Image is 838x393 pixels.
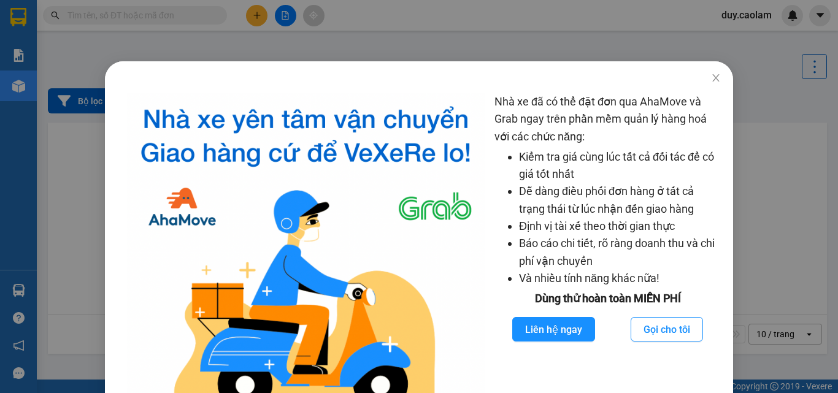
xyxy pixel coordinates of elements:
[494,290,721,307] div: Dùng thử hoàn toàn MIỄN PHÍ
[525,322,582,337] span: Liên hệ ngay
[699,61,733,96] button: Close
[644,322,690,337] span: Gọi cho tôi
[519,235,721,270] li: Báo cáo chi tiết, rõ ràng doanh thu và chi phí vận chuyển
[631,317,703,341] button: Gọi cho tôi
[711,73,721,83] span: close
[519,218,721,235] li: Định vị tài xế theo thời gian thực
[519,148,721,183] li: Kiểm tra giá cùng lúc tất cả đối tác để có giá tốt nhất
[512,317,595,341] button: Liên hệ ngay
[519,183,721,218] li: Dễ dàng điều phối đơn hàng ở tất cả trạng thái từ lúc nhận đến giao hàng
[519,270,721,287] li: Và nhiều tính năng khác nữa!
